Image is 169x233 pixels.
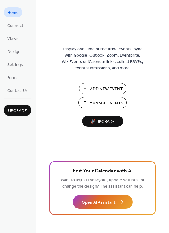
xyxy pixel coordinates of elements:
[73,195,133,209] button: Open AI Assistant
[78,97,127,108] button: Manage Events
[7,88,28,94] span: Contact Us
[4,20,27,30] a: Connect
[4,105,31,116] button: Upgrade
[90,86,123,92] span: Add New Event
[82,116,123,127] button: 🚀 Upgrade
[7,49,21,55] span: Design
[62,46,143,71] span: Display one-time or recurring events, sync with Google, Outlook, Zoom, Eventbrite, Wix Events or ...
[4,46,24,56] a: Design
[7,10,19,16] span: Home
[79,83,126,94] button: Add New Event
[61,176,145,191] span: Want to adjust the layout, update settings, or change the design? The assistant can help.
[4,59,27,69] a: Settings
[73,167,133,176] span: Edit Your Calendar with AI
[8,108,27,114] span: Upgrade
[4,7,22,17] a: Home
[4,72,20,82] a: Form
[7,62,23,68] span: Settings
[7,23,23,29] span: Connect
[89,100,123,107] span: Manage Events
[7,75,17,81] span: Form
[82,199,115,206] span: Open AI Assistant
[4,85,31,95] a: Contact Us
[4,33,22,43] a: Views
[7,36,18,42] span: Views
[86,118,120,126] span: 🚀 Upgrade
